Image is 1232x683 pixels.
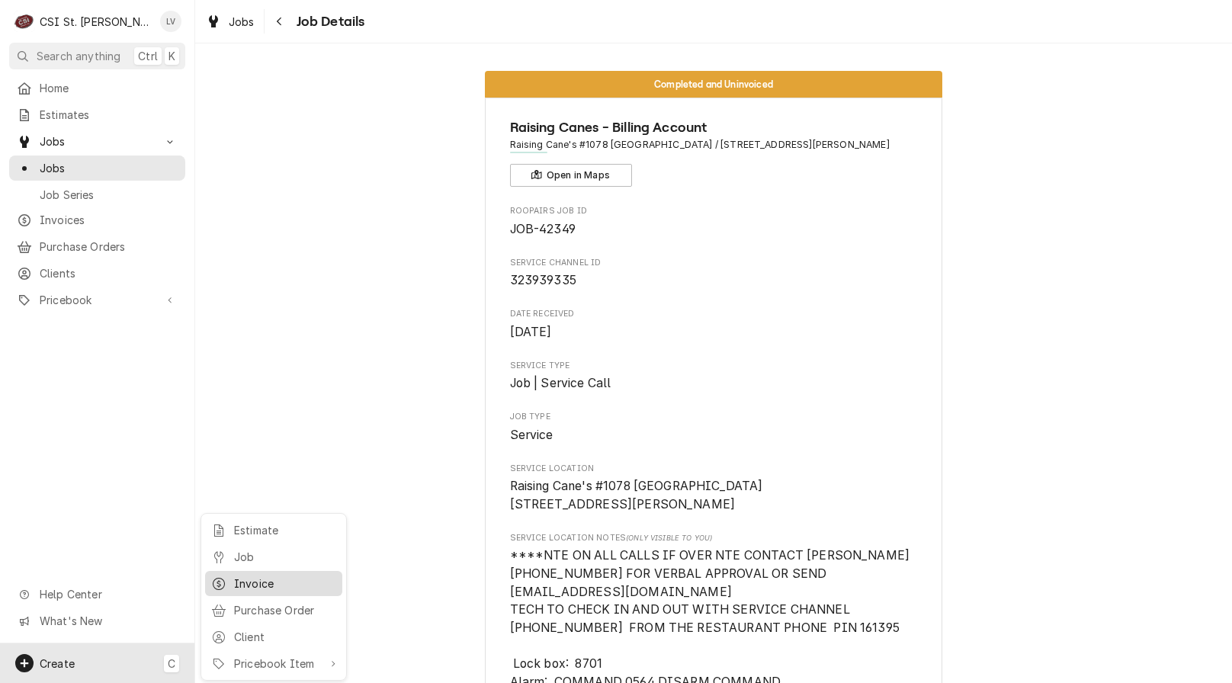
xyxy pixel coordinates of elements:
a: Go to Job Series [9,182,185,207]
div: Job [234,549,336,565]
div: Invoice [234,576,336,592]
span: Job Series [40,187,178,203]
div: Estimate [234,522,336,538]
div: Pricebook Item [234,656,322,672]
a: Go to Jobs [9,156,185,181]
div: Purchase Order [234,602,336,618]
div: Client [234,629,336,645]
span: Jobs [40,160,178,176]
